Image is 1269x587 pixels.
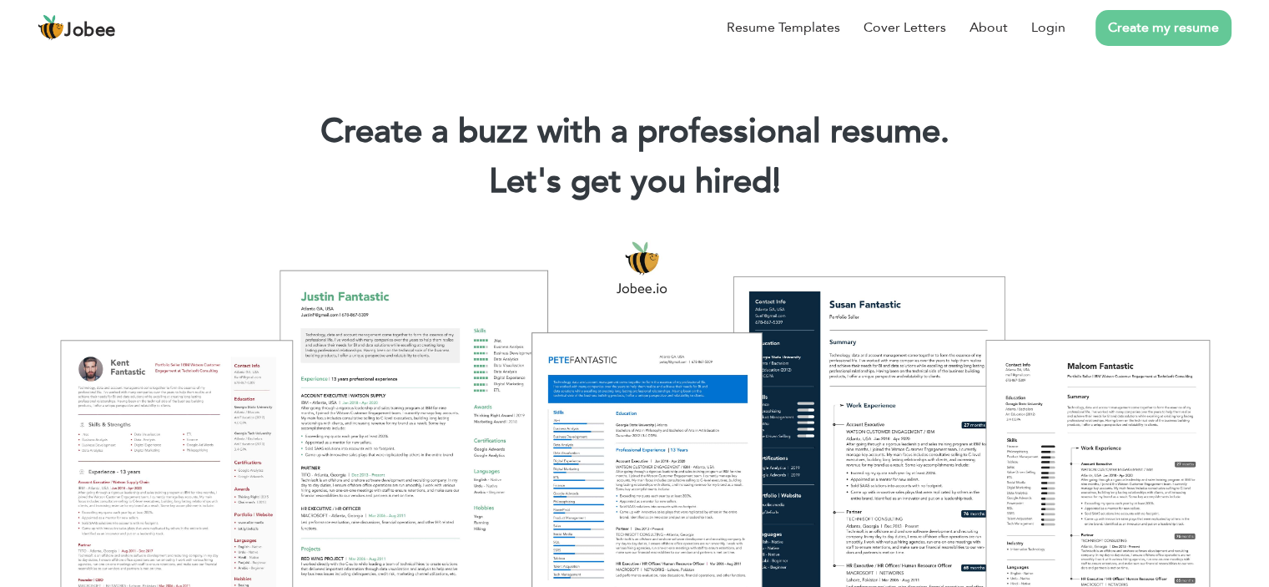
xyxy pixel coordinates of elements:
span: Jobee [64,22,116,40]
span: | [773,159,780,205]
h1: Create a buzz with a professional resume. [25,110,1244,154]
a: Login [1031,18,1065,38]
a: Jobee [38,14,116,41]
h2: Let's [25,160,1244,204]
img: jobee.io [38,14,64,41]
span: get you hired! [571,159,781,205]
a: About [969,18,1008,38]
a: Cover Letters [864,18,946,38]
a: Resume Templates [727,18,840,38]
a: Create my resume [1095,10,1231,46]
